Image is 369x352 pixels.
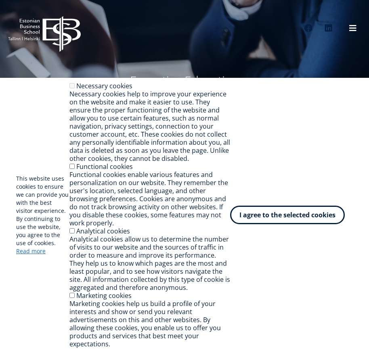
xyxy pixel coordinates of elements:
[69,235,230,292] font: Analytical cookies allow us to determine the number of visits to our website and the sources of t...
[76,162,133,171] font: Functional cookies
[239,210,335,219] font: I agree to the selected cookies
[16,247,46,255] a: Read more
[230,206,345,224] button: I agree to the selected cookies
[16,175,69,247] font: This website uses cookies to ensure we can provide you with the best visitor experience. By conti...
[69,170,228,227] font: Functional cookies enable various features and personalization on our website. They remember the ...
[76,291,132,300] font: Marketing cookies
[69,90,230,163] font: Necessary cookies help to improve your experience on the website and make it easier to use. They ...
[69,299,221,348] font: Marketing cookies help us build a profile of your interests and show or send you relevant adverti...
[76,227,130,235] font: Analytical cookies
[76,81,132,90] font: Necessary cookies
[130,72,239,89] font: Executive Education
